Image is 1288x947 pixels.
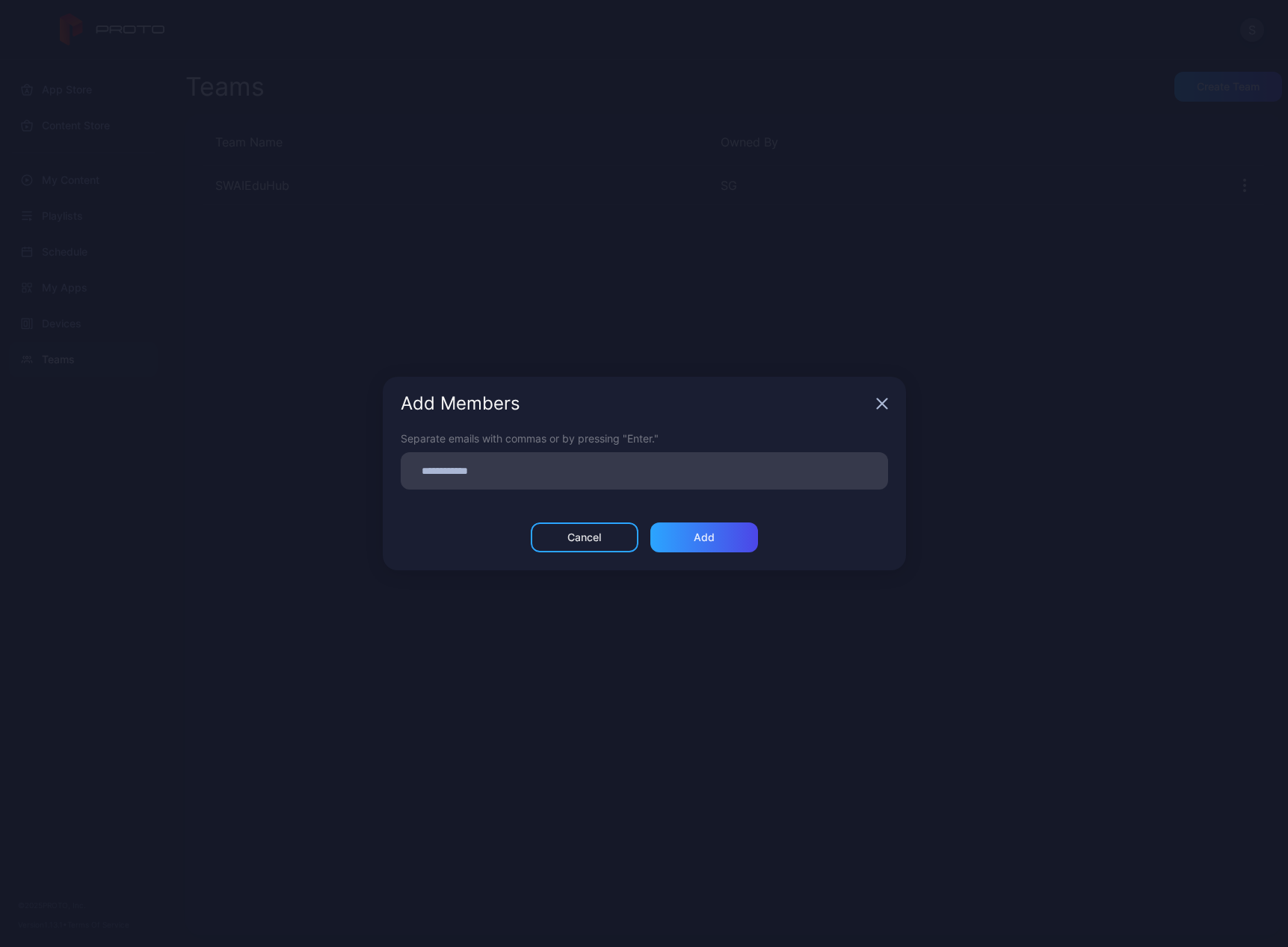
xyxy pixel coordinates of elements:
div: Separate emails with commas or by pressing "Enter." [401,431,888,446]
button: Cancel [531,522,638,552]
div: Add Members [401,395,870,413]
div: Cancel [567,531,601,543]
div: Add [694,531,715,543]
button: Add [650,522,758,552]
